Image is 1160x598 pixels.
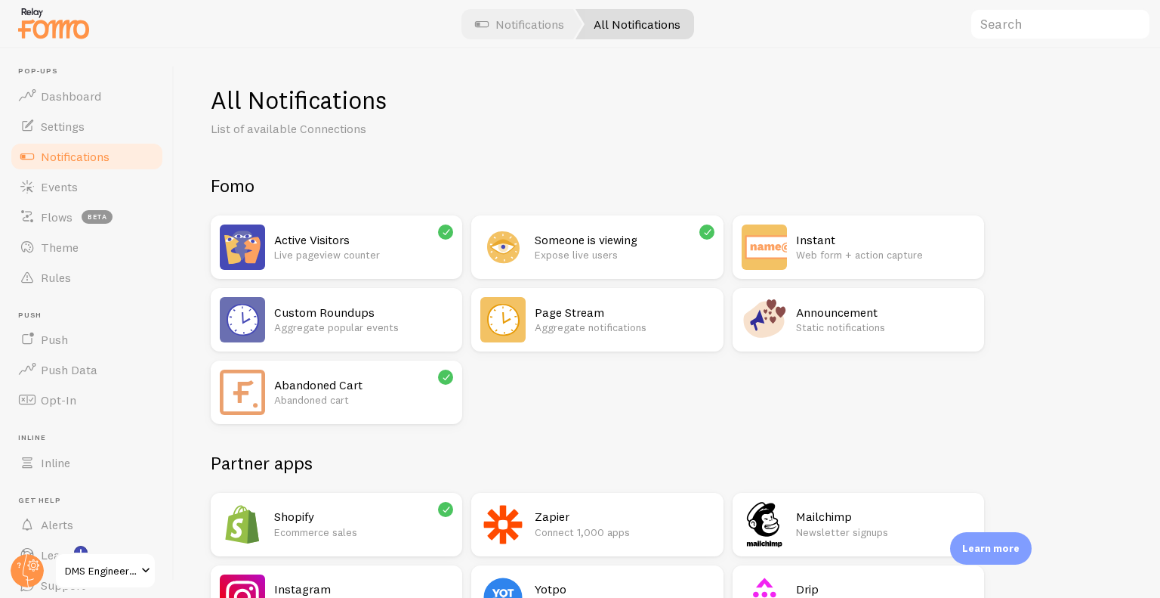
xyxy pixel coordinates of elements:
[9,324,165,355] a: Push
[211,120,573,138] p: List of available Connections
[9,202,165,232] a: Flows beta
[796,581,975,597] h2: Drip
[9,540,165,570] a: Learn
[535,581,714,597] h2: Yotpo
[220,502,265,547] img: Shopify
[9,81,165,111] a: Dashboard
[41,149,110,164] span: Notifications
[18,433,165,443] span: Inline
[274,525,453,540] p: Ecommerce sales
[220,297,265,342] img: Custom Roundups
[41,240,79,255] span: Theme
[274,320,453,335] p: Aggregate popular events
[9,172,165,202] a: Events
[962,541,1020,556] p: Learn more
[16,4,91,42] img: fomo-relay-logo-orange.svg
[950,532,1032,565] div: Learn more
[796,525,975,540] p: Newsletter signups
[82,210,113,224] span: beta
[274,232,453,248] h2: Active Visitors
[535,509,714,525] h2: Zapier
[41,362,97,377] span: Push Data
[9,111,165,141] a: Settings
[274,305,453,321] h2: Custom Roundups
[9,262,165,293] a: Rules
[211,85,1124,116] h1: All Notifications
[742,297,787,342] img: Announcement
[41,455,70,470] span: Inline
[535,525,714,540] p: Connect 1,000 apps
[18,67,165,76] span: Pop-ups
[796,320,975,335] p: Static notifications
[220,225,265,270] img: Active Visitors
[74,546,88,559] svg: <p>Watch New Feature Tutorials!</p>
[535,232,714,248] h2: Someone is viewing
[211,451,984,475] h2: Partner apps
[274,581,453,597] h2: Instagram
[274,392,453,407] p: Abandoned cart
[274,377,453,393] h2: Abandoned Cart
[9,232,165,262] a: Theme
[9,510,165,540] a: Alerts
[796,247,975,262] p: Web form + action capture
[41,517,73,532] span: Alerts
[9,448,165,478] a: Inline
[41,119,85,134] span: Settings
[41,209,72,225] span: Flows
[796,509,975,525] h2: Mailchimp
[742,225,787,270] img: Instant
[41,270,71,285] span: Rules
[480,297,526,342] img: Page Stream
[9,355,165,385] a: Push Data
[54,553,156,589] a: DMS Engineering
[18,311,165,321] span: Push
[41,392,76,407] span: Opt-In
[796,232,975,248] h2: Instant
[274,247,453,262] p: Live pageview counter
[41,547,72,562] span: Learn
[274,509,453,525] h2: Shopify
[41,88,101,104] span: Dashboard
[65,562,137,580] span: DMS Engineering
[535,320,714,335] p: Aggregate notifications
[9,141,165,172] a: Notifications
[41,179,78,194] span: Events
[41,332,68,347] span: Push
[742,502,787,547] img: Mailchimp
[220,370,265,415] img: Abandoned Cart
[535,247,714,262] p: Expose live users
[18,496,165,506] span: Get Help
[480,225,526,270] img: Someone is viewing
[480,502,526,547] img: Zapier
[535,305,714,321] h2: Page Stream
[211,174,984,197] h2: Fomo
[796,305,975,321] h2: Announcement
[9,385,165,415] a: Opt-In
